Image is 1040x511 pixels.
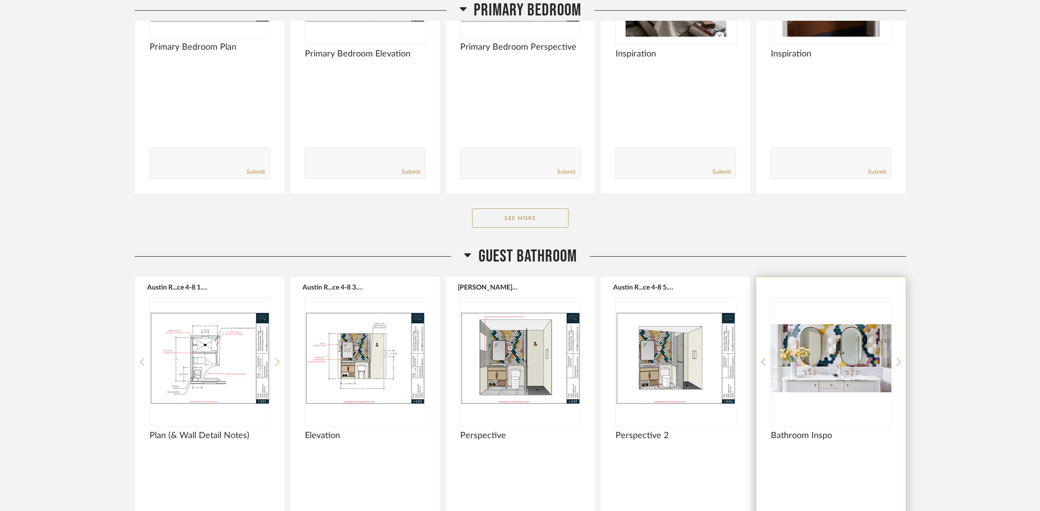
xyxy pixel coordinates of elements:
img: undefined [150,298,270,418]
button: Austin R...ce 4-8 3.pdf [302,283,363,291]
img: undefined [460,298,581,418]
button: See More [472,208,569,228]
button: Austin R...ce 4-8 5.pdf [613,283,673,291]
a: Submit [868,168,886,176]
a: Submit [246,168,265,176]
span: Perspective 2 [616,430,736,441]
img: undefined [305,298,425,418]
div: 0 [150,298,270,418]
span: Inspiration [616,49,736,59]
span: Primary Bedroom Perspective [460,42,581,53]
span: Guest Bathroom [479,246,577,267]
button: Austin R...ce 4-8 1.pdf [147,283,207,291]
div: 0 [616,298,736,418]
span: Primary Bedroom Plan [150,42,270,53]
div: 0 [305,298,425,418]
div: 0 [771,298,891,418]
img: undefined [771,298,891,418]
img: undefined [616,298,736,418]
span: Primary Bedroom Elevation [305,49,425,59]
a: Submit [402,168,420,176]
span: Elevation [305,430,425,441]
span: Plan (& Wall Detail Notes) [150,430,270,441]
span: Inspiration [771,49,891,59]
button: [PERSON_NAME]..ce 4-8 4.pdf [458,283,518,291]
span: Perspective [460,430,581,441]
a: Submit [712,168,731,176]
div: 0 [460,298,581,418]
a: Submit [557,168,575,176]
span: Bathroom Inspo [771,430,891,441]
